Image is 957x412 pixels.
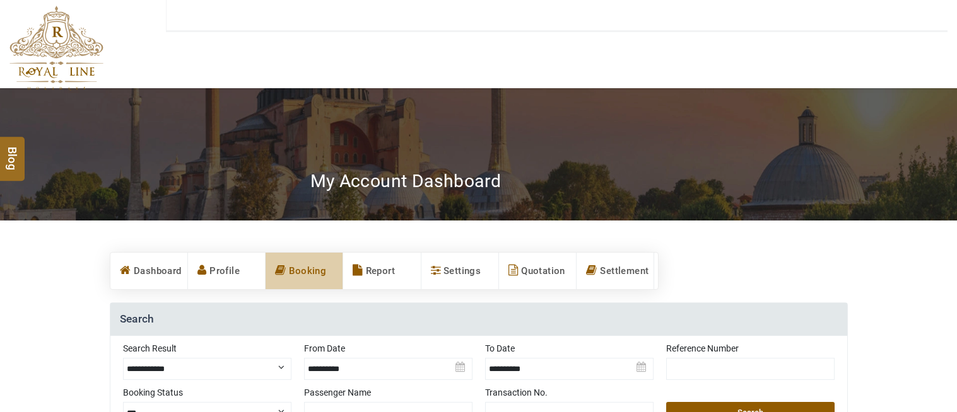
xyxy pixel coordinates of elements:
a: Settings [421,253,498,289]
a: Report [343,253,420,289]
h2: My Account Dashboard [310,170,502,192]
label: To Date [485,342,654,355]
label: Search Result [123,342,291,355]
label: Passenger Name [304,386,473,399]
a: Quotation [499,253,576,289]
h4: Search [110,303,847,336]
span: Blog [4,147,21,157]
label: Booking Status [123,386,291,399]
a: Dashboard [110,253,187,289]
img: The Royal Line Holidays [9,6,103,91]
a: Booking [266,253,343,289]
a: Profile [188,253,265,289]
label: Transaction No. [485,386,654,399]
a: Settlement [577,253,654,289]
label: From Date [304,342,473,355]
label: Reference Number [666,342,835,355]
